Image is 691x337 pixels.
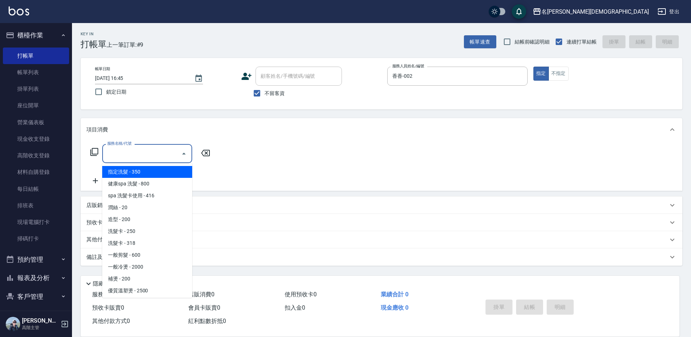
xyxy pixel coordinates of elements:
div: 備註及來源 [81,248,682,266]
h5: [PERSON_NAME] [22,317,59,324]
button: 不指定 [548,67,569,81]
input: YYYY/MM/DD hh:mm [95,72,187,84]
span: 潤絲 - 20 [102,202,192,214]
a: 座位開單 [3,97,69,114]
span: 一般剪髮 - 600 [102,249,192,261]
a: 掛單列表 [3,81,69,97]
a: 現金收支登錄 [3,131,69,147]
label: 服務名稱/代號 [107,141,131,146]
span: 洗髮卡 - 318 [102,237,192,249]
span: 健康spa 洗髮 - 800 [102,178,192,190]
span: 紅利點數折抵 0 [188,318,226,324]
span: spa 洗髮卡使用 - 416 [102,190,192,202]
a: 每日結帳 [3,181,69,197]
p: 隱藏業績明細 [93,280,125,288]
span: 業績合計 0 [381,291,408,298]
button: 預約管理 [3,250,69,269]
a: 排班表 [3,197,69,214]
span: 不留客資 [265,90,285,97]
span: 鎖定日期 [106,88,126,96]
div: 其他付款方式 [81,231,682,248]
span: 優質溫塑燙 - 2500 [102,285,192,297]
label: 服務人員姓名/編號 [392,63,424,69]
a: 打帳單 [3,48,69,64]
div: 名[PERSON_NAME][DEMOGRAPHIC_DATA] [541,7,649,16]
p: 預收卡販賣 [86,219,113,226]
span: 造型 - 200 [102,214,192,225]
p: 備註及來源 [86,253,113,261]
span: 店販消費 0 [188,291,214,298]
a: 材料自購登錄 [3,164,69,180]
span: 連續打單結帳 [566,38,597,46]
a: 現場電腦打卡 [3,214,69,230]
h3: 打帳單 [81,39,107,49]
button: 員工及薪資 [3,306,69,324]
button: 報表及分析 [3,269,69,287]
p: 其他付款方式 [86,236,122,244]
a: 營業儀表板 [3,114,69,131]
button: 帳單速查 [464,35,496,49]
button: 客戶管理 [3,287,69,306]
div: 項目消費 [81,118,682,141]
button: Close [178,148,190,159]
span: 服務消費 0 [92,291,118,298]
button: 指定 [533,67,549,81]
span: 使用預收卡 0 [285,291,317,298]
span: 洗髮卡 - 250 [102,225,192,237]
label: 帳單日期 [95,66,110,72]
span: 補燙 - 200 [102,273,192,285]
p: 高階主管 [22,324,59,331]
span: 其他付款方式 0 [92,318,130,324]
span: 扣入金 0 [285,304,305,311]
span: 上一筆訂單:#9 [107,40,144,49]
img: Logo [9,6,29,15]
div: 店販銷售 [81,197,682,214]
button: 櫃檯作業 [3,26,69,45]
button: Choose date, selected date is 2025-09-17 [190,70,207,87]
span: 結帳前確認明細 [515,38,550,46]
span: 一般冷燙 - 2000 [102,261,192,273]
p: 店販銷售 [86,202,108,209]
div: 預收卡販賣 [81,214,682,231]
span: 預收卡販賣 0 [92,304,124,311]
img: Person [6,317,20,331]
a: 帳單列表 [3,64,69,81]
p: 項目消費 [86,126,108,134]
button: save [512,4,526,19]
span: 指定洗髮 - 350 [102,166,192,178]
a: 掃碼打卡 [3,230,69,247]
h2: Key In [81,32,107,36]
span: 現金應收 0 [381,304,408,311]
span: 會員卡販賣 0 [188,304,220,311]
button: 名[PERSON_NAME][DEMOGRAPHIC_DATA] [530,4,652,19]
button: 登出 [655,5,682,18]
span: 染髮 - 2000 [102,297,192,309]
a: 高階收支登錄 [3,147,69,164]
